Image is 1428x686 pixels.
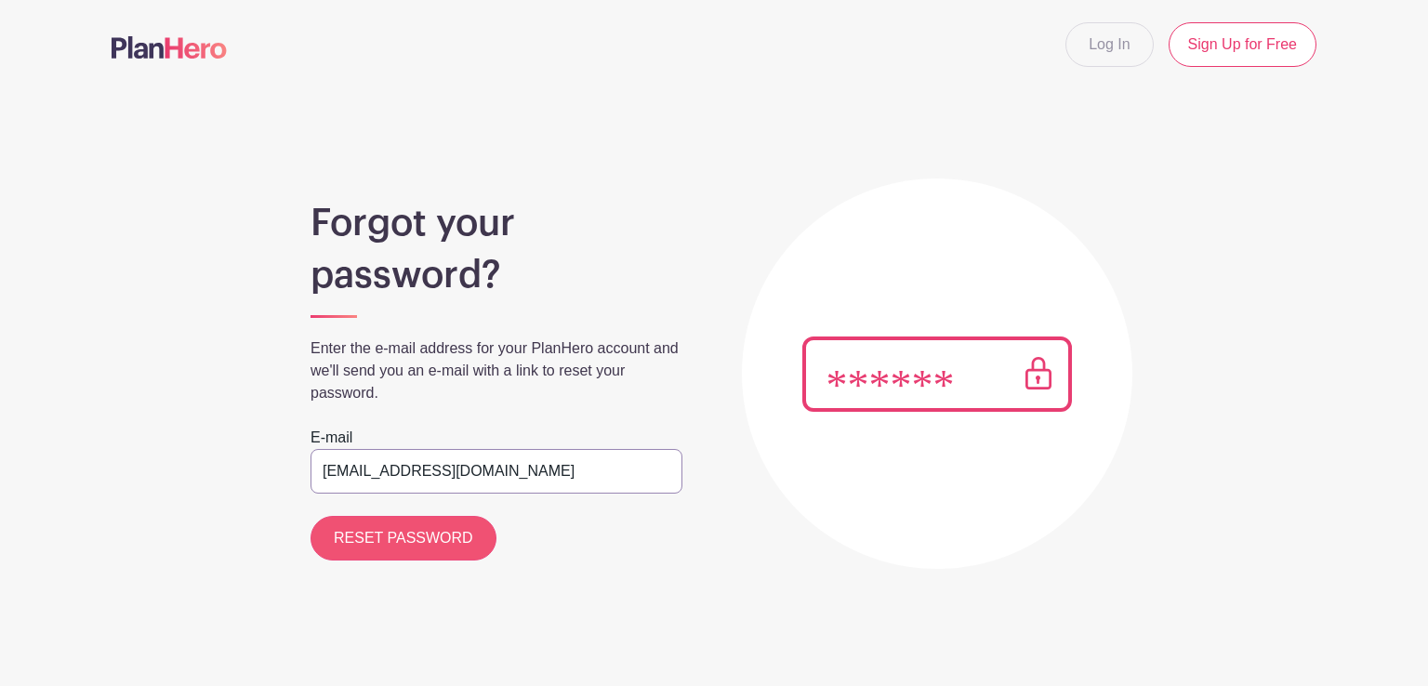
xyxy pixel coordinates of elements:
[311,449,682,494] input: e.g. julie@eventco.com
[311,253,682,297] h1: password?
[802,336,1072,412] img: Pass
[311,201,682,245] h1: Forgot your
[311,337,682,404] p: Enter the e-mail address for your PlanHero account and we'll send you an e-mail with a link to re...
[311,427,352,449] label: E-mail
[1065,22,1153,67] a: Log In
[1169,22,1316,67] a: Sign Up for Free
[112,36,227,59] img: logo-507f7623f17ff9eddc593b1ce0a138ce2505c220e1c5a4e2b4648c50719b7d32.svg
[311,516,496,561] input: RESET PASSWORD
